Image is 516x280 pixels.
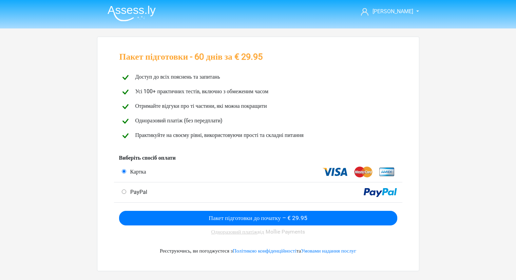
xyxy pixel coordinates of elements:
font: [PERSON_NAME] [372,8,413,15]
font: Одноразовий платіж (без передплати) [135,117,223,124]
img: галочка [119,101,131,113]
font: Реєструючись, ви погоджуєтеся з [160,248,233,254]
input: Пакет підготовки до початку – € 29.95 [119,211,397,225]
font: Доступ до всіх пояснень та запитань [135,74,220,80]
font: Виберіть спосіб оплати [119,155,176,161]
a: Політикою конфіденційності [233,248,297,254]
img: галочка [119,115,131,127]
a: [PERSON_NAME] [358,7,414,16]
font: та [297,248,301,254]
font: Одноразовий платіж [211,229,257,235]
font: Картка [130,168,146,175]
font: Практикуйте на своєму рівні, використовуючи прості та складні питання [135,132,304,138]
img: галочка [119,130,131,142]
font: Пакет підготовки - 60 днів за € 29.95 [119,52,263,62]
img: галочка [119,86,131,98]
font: PayPal [130,189,147,195]
font: Усі 100+ практичних тестів, включно з обмеженим часом [135,88,269,95]
a: Умовами надання послуг [301,248,356,254]
img: Оцінити [108,5,156,21]
img: галочка [119,72,131,83]
font: від Mollie Payments [257,229,305,235]
font: Отримайте відгуки про ті частини, які можна покращити [135,103,267,109]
